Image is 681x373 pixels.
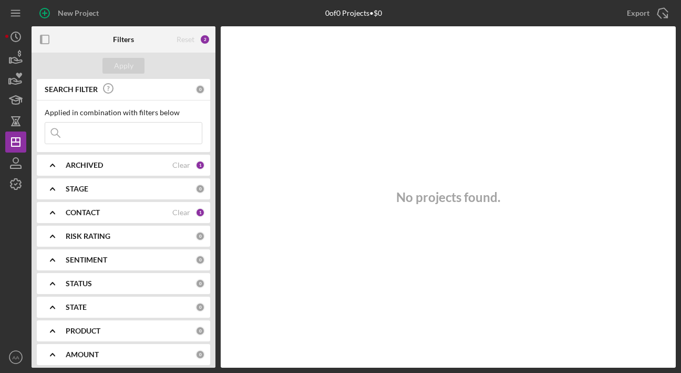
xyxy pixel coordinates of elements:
div: Clear [172,208,190,217]
button: Apply [102,58,145,74]
div: 1 [195,208,205,217]
b: CONTACT [66,208,100,217]
h3: No projects found. [396,190,500,205]
div: Reset [177,35,194,44]
div: 0 [195,184,205,194]
div: 2 [200,34,210,45]
b: STAGE [66,185,88,193]
b: SEARCH FILTER [45,85,98,94]
div: New Project [58,3,99,24]
div: 0 [195,255,205,265]
div: 0 [195,303,205,312]
div: 0 [195,231,205,241]
b: Filters [113,35,134,44]
div: 0 [195,279,205,288]
b: RISK RATING [66,232,110,240]
button: Export [616,3,676,24]
div: Applied in combination with filters below [45,108,202,117]
div: 0 [195,326,205,336]
b: ARCHIVED [66,161,103,169]
b: STATUS [66,279,92,288]
b: AMOUNT [66,350,99,359]
div: 0 [195,85,205,94]
b: STATE [66,303,87,311]
div: Apply [114,58,133,74]
div: 0 of 0 Projects • $0 [325,9,382,17]
text: AA [13,355,19,360]
b: PRODUCT [66,327,100,335]
div: Clear [172,161,190,169]
b: SENTIMENT [66,256,107,264]
div: 1 [195,160,205,170]
button: AA [5,347,26,368]
div: Export [627,3,649,24]
div: 0 [195,350,205,359]
button: New Project [32,3,109,24]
